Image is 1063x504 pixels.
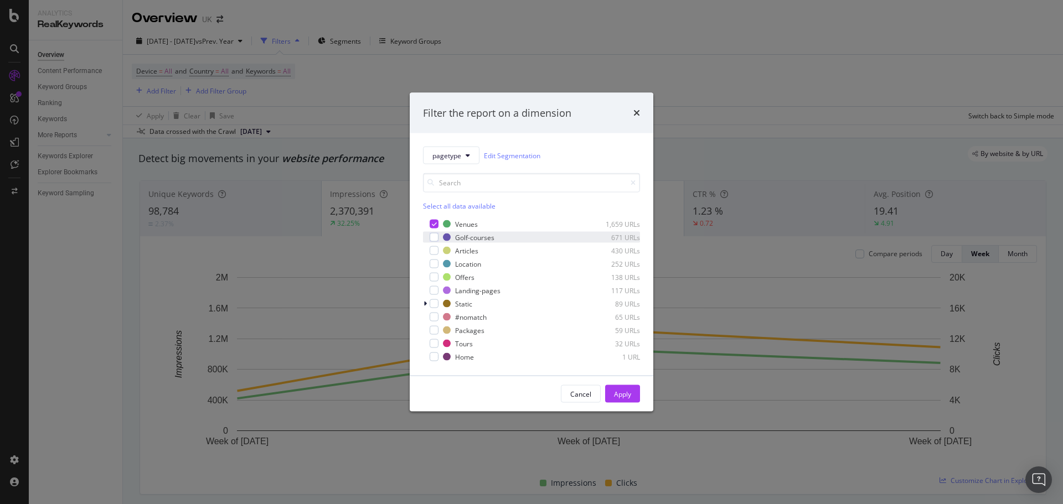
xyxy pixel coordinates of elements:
[455,312,487,321] div: #nomatch
[455,259,481,268] div: Location
[455,246,478,255] div: Articles
[432,150,461,160] span: pagetype
[586,299,640,308] div: 89 URLs
[455,325,484,335] div: Packages
[455,339,473,348] div: Tours
[423,147,479,164] button: pagetype
[1025,466,1052,493] div: Open Intercom Messenger
[423,201,640,211] div: Select all data available
[586,325,640,335] div: 59 URLs
[614,389,631,398] div: Apply
[586,232,640,242] div: 671 URLs
[455,219,478,228] div: Venues
[633,106,640,120] div: times
[455,272,474,282] div: Offers
[455,299,472,308] div: Static
[561,385,601,403] button: Cancel
[586,339,640,348] div: 32 URLs
[455,352,474,361] div: Home
[570,389,591,398] div: Cancel
[455,285,500,295] div: Landing-pages
[586,219,640,228] div: 1,659 URLs
[410,92,653,412] div: modal
[423,106,571,120] div: Filter the report on a dimension
[423,173,640,193] input: Search
[455,232,494,242] div: Golf-courses
[586,285,640,295] div: 117 URLs
[586,272,640,282] div: 138 URLs
[484,149,540,161] a: Edit Segmentation
[586,312,640,321] div: 65 URLs
[586,352,640,361] div: 1 URL
[605,385,640,403] button: Apply
[586,246,640,255] div: 430 URLs
[586,259,640,268] div: 252 URLs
